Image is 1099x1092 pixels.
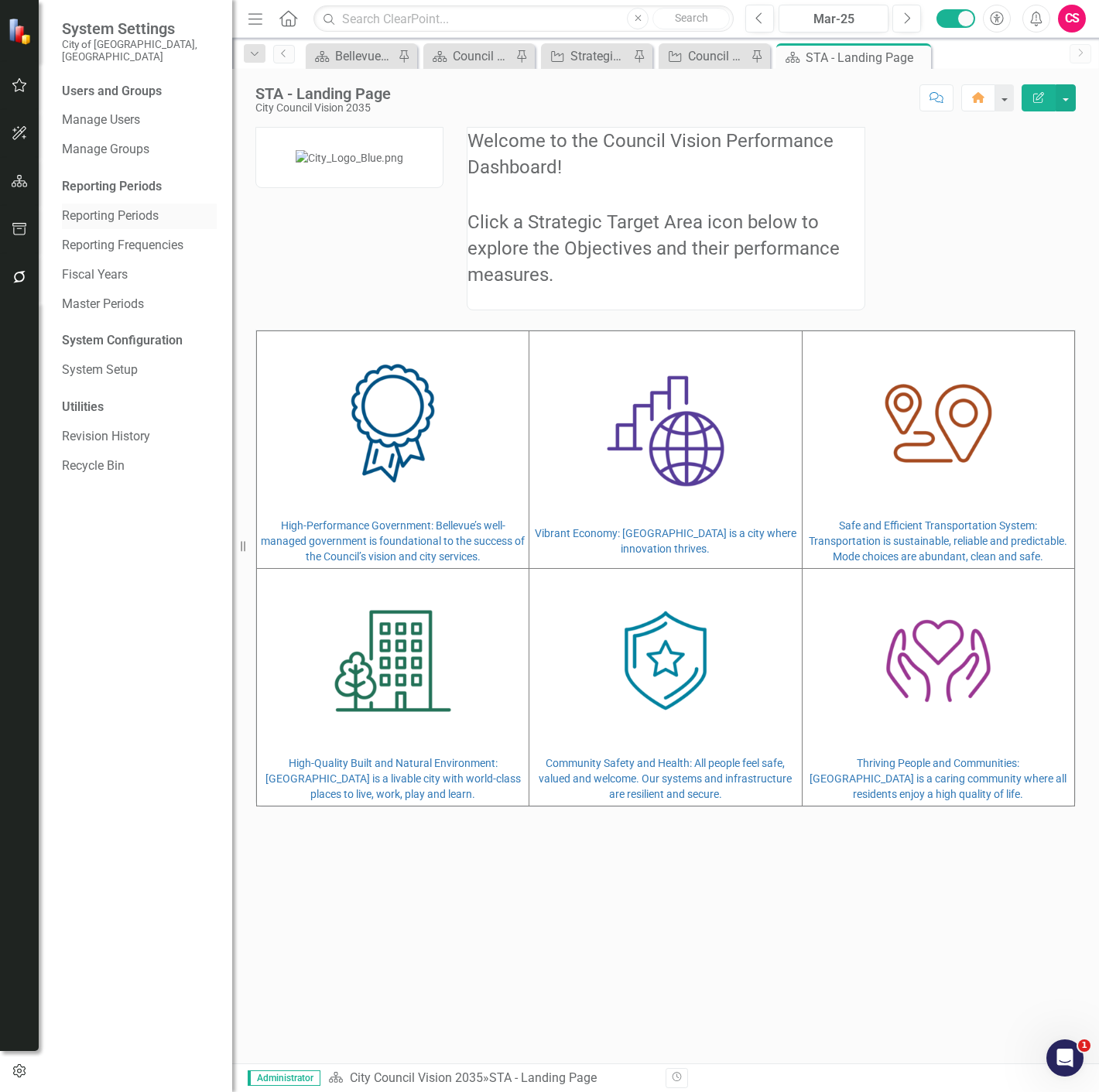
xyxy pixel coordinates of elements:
div: STA - Landing Page [806,48,927,67]
p: Vibrant Economy: [GEOGRAPHIC_DATA] is a city where innovation thrives. [533,522,797,556]
div: Utilities [62,399,217,416]
iframe: Intercom live chat [1046,1039,1084,1077]
input: Search ClearPoint... [313,5,734,33]
button: Search [652,8,730,29]
button: CS [1058,5,1086,33]
span: Administrator [248,1070,320,1086]
img: Tree and apartment building icon [261,573,525,749]
div: System Configuration [62,332,217,350]
a: Strategic Framework Scorecard Implementation [545,46,629,66]
a: Recycle Bin [62,457,217,475]
div: Strategic Framework Scorecard Implementation [570,46,629,66]
span: System Settings [62,19,217,38]
span: 1 [1078,1039,1090,1052]
a: Council Priorities Reports [427,46,512,66]
div: City Council Vision 2035 [255,102,391,114]
a: Manage Groups [62,141,217,159]
img: bar chart and globe icon [533,343,797,519]
small: City of [GEOGRAPHIC_DATA], [GEOGRAPHIC_DATA] [62,38,217,63]
div: STA - Landing Page [255,85,391,102]
a: map search icons and s-curve line Safe and Efficient Transportation System: Transportation is sus... [806,335,1070,564]
a: blue award ribbon icon High-Performance Government: Bellevue’s well-managed government is foundat... [261,335,525,564]
div: STA - Landing Page [489,1070,597,1085]
a: purple heart surrounded by cupped hands Thriving People and Communities: [GEOGRAPHIC_DATA] is a c... [806,573,1070,802]
a: Bellevue Landing Page [310,46,394,66]
p: Community Safety and Health: All people feel safe, valued and welcome. Our systems and infrastruc... [533,752,797,802]
p: Thriving People and Communities: [GEOGRAPHIC_DATA] is a caring community where all residents enjo... [806,752,1070,802]
a: Revision History [62,428,217,446]
span: Click a Strategic Target Area icon below to explore the Objectives and their performance measures. [467,211,840,286]
a: Master Periods [62,296,217,313]
a: Reporting Periods [62,207,217,225]
div: Bellevue Landing Page [335,46,394,66]
img: map search icons and s-curve line [806,335,1070,512]
div: Council Priorities Reports [453,46,512,66]
div: » [328,1070,654,1087]
img: blue award ribbon icon [261,335,525,512]
div: Council Priority #9: Diversity Advantage Plan Update [688,46,747,66]
a: Council Priority #9: Diversity Advantage Plan Update [662,46,747,66]
a: Reporting Frequencies [62,237,217,255]
img: ClearPoint Strategy [8,17,35,44]
div: Mar-25 [784,10,883,29]
div: Users and Groups [62,83,217,101]
p: High-Quality Built and Natural Environment: [GEOGRAPHIC_DATA] is a livable city with world-class ... [261,752,525,802]
img: purple heart surrounded by cupped hands [806,573,1070,749]
img: badge with star icon [533,573,797,749]
img: City_Logo_Blue.png [296,150,403,166]
div: Reporting Periods [62,178,217,196]
a: City Council Vision 2035 [350,1070,483,1085]
p: High-Performance Government: Bellevue’s well-managed government is foundational to the success of... [261,515,525,564]
a: System Setup [62,361,217,379]
button: Mar-25 [779,5,888,33]
span: Search [675,12,708,24]
a: Manage Users [62,111,217,129]
a: Tree and apartment building icon High-Quality Built and Natural Environment: [GEOGRAPHIC_DATA] is... [261,573,525,802]
a: badge with star icon Community Safety and Health: All people feel safe, valued and welcome. Our s... [533,573,797,802]
a: bar chart and globe icon Vibrant Economy: [GEOGRAPHIC_DATA] is a city where innovation thrives. [533,343,797,556]
p: Safe and Efficient Transportation System: Transportation is sustainable, reliable and predictable... [806,515,1070,564]
a: Fiscal Years [62,266,217,284]
span: Welcome to the Council Vision Performance Dashboard! [467,130,834,178]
